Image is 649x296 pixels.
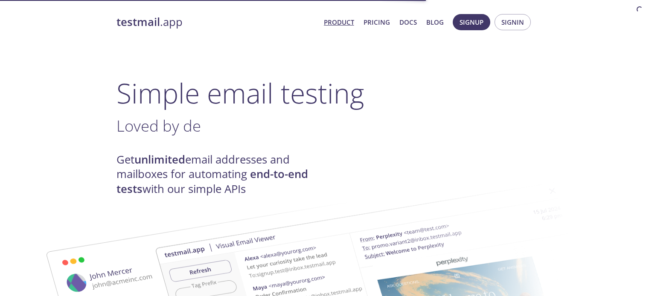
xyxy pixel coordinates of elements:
[116,14,160,29] strong: testmail
[116,115,201,136] span: Loved by de
[116,15,317,29] a: testmail.app
[364,17,390,28] a: Pricing
[453,14,490,30] button: Signup
[134,152,185,167] strong: unlimited
[460,17,483,28] span: Signup
[501,17,524,28] span: Signin
[399,17,417,28] a: Docs
[116,152,325,196] h4: Get email addresses and mailboxes for automating with our simple APIs
[116,77,533,109] h1: Simple email testing
[116,167,308,196] strong: end-to-end tests
[324,17,354,28] a: Product
[426,17,444,28] a: Blog
[495,14,531,30] button: Signin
